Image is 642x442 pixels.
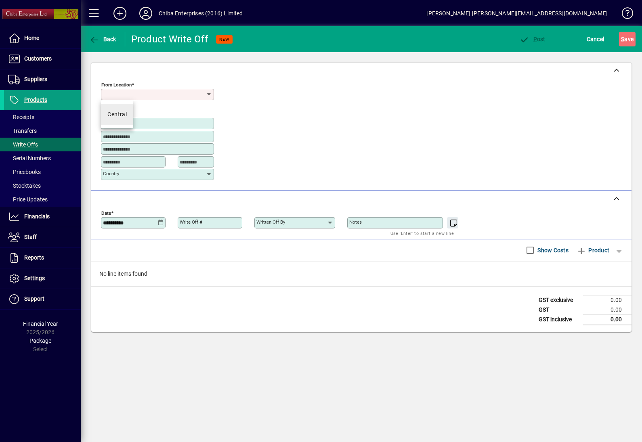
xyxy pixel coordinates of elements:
[619,32,636,46] button: Save
[4,151,81,165] a: Serial Numbers
[131,33,208,46] div: Product Write Off
[8,196,48,203] span: Price Updates
[577,244,609,257] span: Product
[24,55,52,62] span: Customers
[4,110,81,124] a: Receipts
[535,305,583,314] td: GST
[101,82,132,88] mat-label: From location
[8,141,38,148] span: Write Offs
[4,28,81,48] a: Home
[180,219,202,225] mat-label: Write Off #
[8,182,41,189] span: Stocktakes
[81,32,125,46] app-page-header-button: Back
[616,2,632,28] a: Knowledge Base
[8,155,51,161] span: Serial Numbers
[535,295,583,305] td: GST exclusive
[24,35,39,41] span: Home
[24,275,45,281] span: Settings
[24,254,44,261] span: Reports
[4,179,81,193] a: Stocktakes
[23,321,58,327] span: Financial Year
[587,33,604,46] span: Cancel
[426,7,608,20] div: [PERSON_NAME] [PERSON_NAME][EMAIL_ADDRESS][DOMAIN_NAME]
[4,227,81,247] a: Staff
[4,69,81,90] a: Suppliers
[107,110,127,119] div: Central
[24,96,47,103] span: Products
[133,6,159,21] button: Profile
[4,49,81,69] a: Customers
[585,32,606,46] button: Cancel
[583,314,632,325] td: 0.00
[533,36,537,42] span: P
[517,32,548,46] button: Post
[24,234,37,240] span: Staff
[8,114,34,120] span: Receipts
[4,268,81,289] a: Settings
[24,213,50,220] span: Financials
[4,193,81,206] a: Price Updates
[87,32,118,46] button: Back
[29,337,51,344] span: Package
[101,104,133,125] mat-option: Central
[4,138,81,151] a: Write Offs
[4,248,81,268] a: Reports
[101,210,111,216] mat-label: Date
[24,76,47,82] span: Suppliers
[89,36,116,42] span: Back
[4,165,81,179] a: Pricebooks
[535,314,583,325] td: GST inclusive
[519,36,545,42] span: ost
[621,36,624,42] span: S
[349,219,362,225] mat-label: Notes
[103,171,119,176] mat-label: Country
[8,128,37,134] span: Transfers
[536,246,569,254] label: Show Costs
[390,228,454,238] mat-hint: Use 'Enter' to start a new line
[4,124,81,138] a: Transfers
[583,305,632,314] td: 0.00
[8,169,41,175] span: Pricebooks
[583,295,632,305] td: 0.00
[4,207,81,227] a: Financials
[107,6,133,21] button: Add
[91,262,632,286] div: No line items found
[24,295,44,302] span: Support
[159,7,243,20] div: Chiba Enterprises (2016) Limited
[256,219,285,225] mat-label: Written off by
[621,33,634,46] span: ave
[219,37,229,42] span: NEW
[573,243,613,258] button: Product
[4,289,81,309] a: Support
